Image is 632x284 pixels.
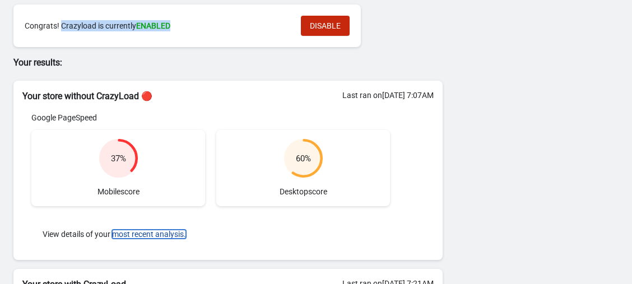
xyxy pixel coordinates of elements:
h2: Your store without CrazyLoad 🔴 [22,90,434,103]
button: DISABLE [301,16,350,36]
div: 60 % [296,153,311,164]
span: ENABLED [136,21,170,30]
div: Last ran on [DATE] 7:07AM [342,90,434,101]
div: Google PageSpeed [31,112,390,123]
div: View details of your [31,217,390,251]
div: Desktop score [216,130,390,206]
button: most recent analysis. [112,230,186,239]
p: Your results: [13,56,443,69]
div: Congrats! Crazyload is currently [25,20,290,31]
div: 37 % [111,153,126,164]
span: DISABLE [310,21,341,30]
div: Mobile score [31,130,205,206]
